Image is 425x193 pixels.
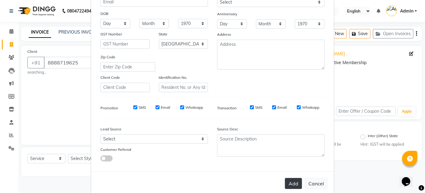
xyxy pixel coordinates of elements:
label: Source Desc [217,126,238,132]
input: Client Code [100,83,150,92]
label: Anniversary [217,11,237,17]
iframe: chat widget [399,169,419,187]
input: Resident No. or Any Id [159,83,208,92]
label: Transaction [217,105,237,111]
label: DOB [100,11,108,16]
label: Email [277,105,287,110]
input: GST Number [100,39,150,49]
label: Promotion [100,105,118,111]
label: Zip Code [100,54,115,60]
label: Customer Referral [100,147,131,152]
button: Add [285,178,302,189]
label: Address [217,32,231,37]
label: State [159,31,168,37]
label: SMS [139,105,146,110]
label: Whatsapp [302,105,320,110]
label: Email [161,105,170,110]
button: Cancel [304,178,328,189]
label: Lead Source [100,126,121,132]
label: GST Number [100,31,122,37]
label: Identification No. [159,75,188,80]
label: SMS [255,105,262,110]
input: Enter Zip Code [100,62,155,72]
label: Whatsapp [185,105,203,110]
label: Client Code [100,75,120,80]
